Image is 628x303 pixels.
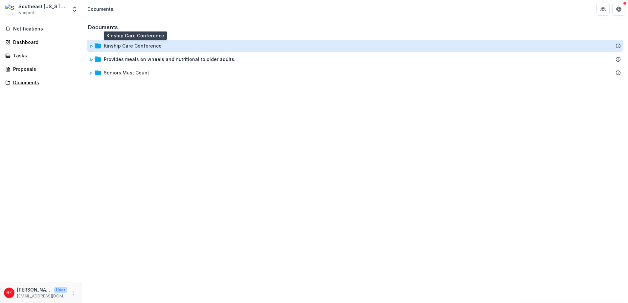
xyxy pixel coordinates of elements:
a: Proposals [3,64,79,74]
div: Seniors Must Count [87,67,623,79]
a: Dashboard [3,37,79,48]
div: Provides meals on wheels and nutritional to older adults. [104,56,235,63]
img: Southeast Missouri Area Agency on Aging [5,4,16,14]
div: Regina Vonhasseln <reginav@agingmatters2u.com> [7,291,12,295]
nav: breadcrumb [85,4,116,14]
div: Tasks [13,52,74,59]
div: Kinship Care Conference [87,40,623,52]
a: Documents [3,77,79,88]
div: Kinship Care Conference [104,42,162,49]
button: Open entity switcher [70,3,79,16]
div: Documents [13,79,74,86]
button: Notifications [3,24,79,34]
div: Seniors Must Count [104,69,149,76]
h3: Documents [88,24,118,30]
div: Documents [87,6,113,12]
div: Dashboard [13,39,74,46]
div: Southeast [US_STATE] Area Agency on Aging [18,3,67,10]
button: More [70,289,78,297]
p: [PERSON_NAME] <[EMAIL_ADDRESS][DOMAIN_NAME]> [17,286,51,293]
span: Nonprofit [18,10,37,16]
div: Proposals [13,66,74,72]
button: Get Help [612,3,625,16]
span: Notifications [13,26,77,32]
p: User [54,287,67,293]
button: Partners [596,3,610,16]
p: [EMAIL_ADDRESS][DOMAIN_NAME] [17,293,67,299]
a: Tasks [3,50,79,61]
div: Provides meals on wheels and nutritional to older adults. [87,53,623,65]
